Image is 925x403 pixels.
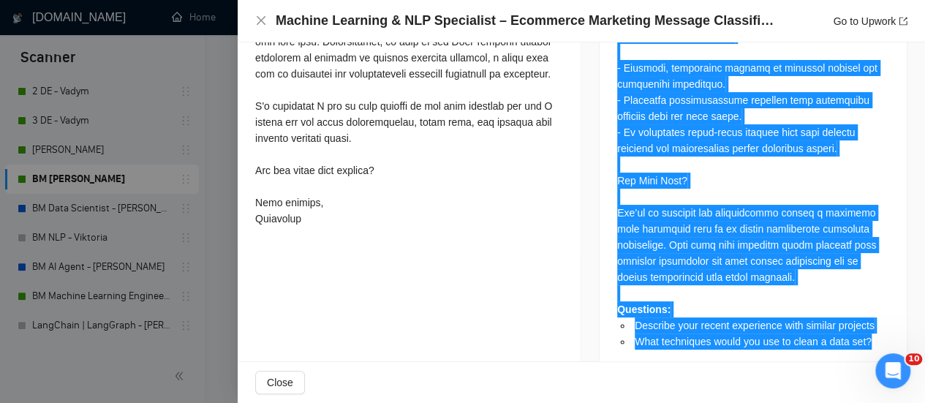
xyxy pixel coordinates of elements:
[905,353,922,365] span: 10
[833,15,907,27] a: Go to Upworkexport
[875,353,910,388] iframe: Intercom live chat
[255,371,305,394] button: Close
[899,17,907,26] span: export
[267,374,293,391] span: Close
[635,336,872,347] span: What techniques would you use to clean a data set?
[276,12,780,30] h4: Machine Learning & NLP Specialist – Ecommerce Marketing Message Classification
[255,15,267,26] span: close
[635,320,875,331] span: Describe your recent experience with similar projects
[255,15,267,27] button: Close
[617,304,671,315] strong: Questions:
